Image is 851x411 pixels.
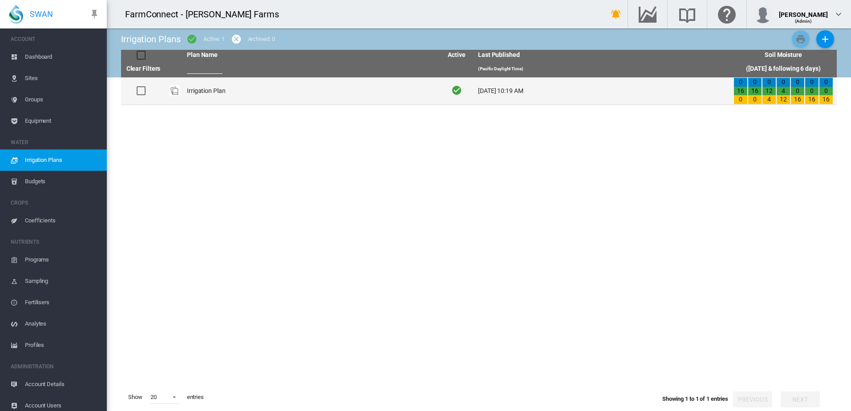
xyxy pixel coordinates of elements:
button: Previous [733,391,772,407]
div: 12 [762,87,776,96]
div: 0 [791,78,804,87]
th: (Pacific Daylight Time) [474,60,730,77]
span: Dashboard [25,46,100,68]
img: profile.jpg [754,5,772,23]
md-icon: icon-bell-ring [611,9,621,20]
md-icon: Search the knowledge base [677,9,698,20]
a: Clear Filters [126,65,161,72]
span: SWAN [30,8,53,20]
button: icon-bell-ring [607,5,625,23]
div: Plan Id: 22683 [169,85,180,96]
span: Budgets [25,171,100,192]
div: 4 [777,87,790,96]
div: FarmConnect - [PERSON_NAME] Farms [125,8,287,20]
span: Sites [25,68,100,89]
span: Show [125,390,146,405]
span: Sampling [25,270,100,292]
th: Last Published [474,50,730,60]
th: ([DATE] & following 6 days) [730,60,837,77]
img: product-image-placeholder.png [169,85,180,96]
div: 16 [734,87,747,96]
span: NUTRIENTS [11,235,100,249]
button: Print Irrigation Plans [792,30,810,48]
md-icon: Click here for help [716,9,738,20]
span: Showing 1 to 1 of 1 entries [662,395,728,402]
div: 12 [777,95,790,104]
button: Add New Plan [816,30,834,48]
div: 0 [805,87,819,96]
span: ACCOUNT [11,32,100,46]
th: Plan Name [183,50,439,60]
div: 0 [805,78,819,87]
div: 16 [748,87,762,96]
div: 0 [791,87,804,96]
span: ADMINISTRATION [11,359,100,374]
md-icon: icon-plus [820,34,831,44]
th: Soil Moisture [730,50,837,60]
div: Active: 1 [203,35,224,43]
td: 0 16 0 0 16 0 0 12 4 0 4 12 0 0 16 0 0 16 0 0 16 [730,77,837,105]
md-icon: icon-cancel [231,34,242,44]
div: 20 [150,394,157,400]
div: 0 [777,78,790,87]
td: Irrigation Plan [183,77,439,105]
div: 16 [791,95,804,104]
span: Analytes [25,313,100,334]
span: Account Details [25,374,100,395]
md-icon: Go to the Data Hub [637,9,658,20]
div: 0 [819,87,833,96]
md-icon: icon-printer [795,34,806,44]
img: SWAN-Landscape-Logo-Colour-drop.png [9,5,23,24]
md-icon: icon-pin [89,9,100,20]
span: CROPS [11,196,100,210]
div: Archived: 0 [248,35,275,43]
span: Equipment [25,110,100,132]
th: Active [439,50,474,60]
div: 0 [734,78,747,87]
div: 0 [748,95,762,104]
md-icon: icon-chevron-down [833,9,844,20]
span: Irrigation Plans [25,149,100,171]
span: Programs [25,249,100,270]
span: WATER [11,135,100,149]
span: Groups [25,89,100,110]
div: 0 [819,78,833,87]
div: [PERSON_NAME] [779,7,828,16]
div: 0 [762,78,776,87]
span: (Admin) [795,19,812,24]
div: Irrigation Plans [121,33,180,45]
div: 16 [805,95,819,104]
div: 4 [762,95,776,104]
div: 16 [819,95,833,104]
td: [DATE] 10:19 AM [474,77,730,105]
span: entries [183,390,207,405]
span: Fertilisers [25,292,100,313]
span: Profiles [25,334,100,356]
button: Next [781,391,820,407]
span: Coefficients [25,210,100,231]
div: 0 [748,78,762,87]
md-icon: icon-checkbox-marked-circle [186,34,197,44]
div: 0 [734,95,747,104]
